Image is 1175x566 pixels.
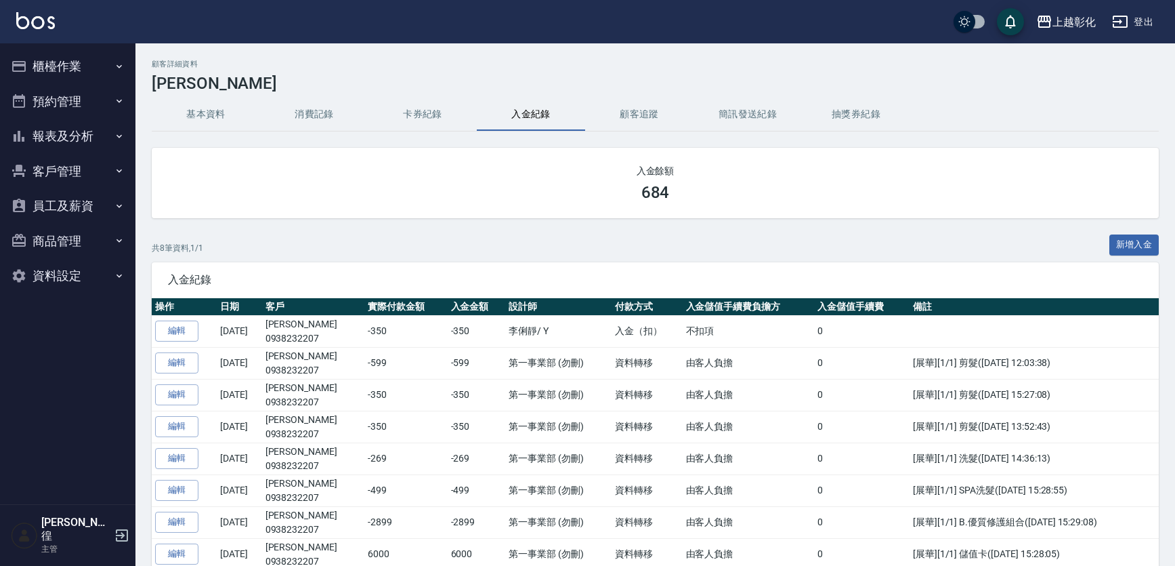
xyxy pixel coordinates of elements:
[265,363,362,378] p: 0938232207
[910,474,1159,506] td: [展華][1/1] SPA洗髮([DATE] 15:28:55)
[265,491,362,505] p: 0938232207
[612,298,682,316] th: 付款方式
[364,506,447,538] td: -2899
[683,411,815,443] td: 由客人負擔
[612,411,682,443] td: 資料轉移
[364,379,447,411] td: -350
[217,474,261,506] td: [DATE]
[448,347,506,379] td: -599
[448,298,506,316] th: 入金金額
[262,298,365,316] th: 客戶
[683,315,815,347] td: 不扣項
[448,506,506,538] td: -2899
[152,298,217,316] th: 操作
[368,98,477,131] button: 卡券紀錄
[155,480,198,501] a: 編輯
[168,273,1142,287] span: 入金紀錄
[262,315,365,347] td: [PERSON_NAME]
[265,331,362,346] p: 0938232207
[683,347,815,379] td: 由客人負擔
[814,506,909,538] td: 0
[155,512,198,533] a: 編輯
[168,164,1142,178] h2: 入金餘額
[217,443,261,474] td: [DATE]
[814,315,909,347] td: 0
[477,98,585,131] button: 入金紀錄
[364,443,447,474] td: -269
[262,474,365,506] td: [PERSON_NAME]
[364,298,447,316] th: 實際付款金額
[585,98,693,131] button: 顧客追蹤
[265,523,362,537] p: 0938232207
[505,347,612,379] td: 第一事業部 (勿刪)
[1052,14,1096,31] div: 上越彰化
[155,352,198,373] a: 編輯
[265,427,362,441] p: 0938232207
[683,443,815,474] td: 由客人負擔
[802,98,910,131] button: 抽獎券紀錄
[217,506,261,538] td: [DATE]
[262,347,365,379] td: [PERSON_NAME]
[155,384,198,405] a: 編輯
[448,443,506,474] td: -269
[814,347,909,379] td: 0
[364,347,447,379] td: -599
[16,12,55,29] img: Logo
[505,379,612,411] td: 第一事業部 (勿刪)
[262,379,365,411] td: [PERSON_NAME]
[1109,235,1159,256] button: 新增入金
[505,506,612,538] td: 第一事業部 (勿刪)
[814,411,909,443] td: 0
[262,506,365,538] td: [PERSON_NAME]
[641,183,670,202] h3: 684
[814,379,909,411] td: 0
[448,315,506,347] td: -350
[448,379,506,411] td: -350
[612,506,682,538] td: 資料轉移
[683,474,815,506] td: 由客人負擔
[1031,8,1101,36] button: 上越彰化
[5,224,130,259] button: 商品管理
[155,416,198,437] a: 編輯
[505,411,612,443] td: 第一事業部 (勿刪)
[364,474,447,506] td: -499
[262,443,365,474] td: [PERSON_NAME]
[217,379,261,411] td: [DATE]
[152,242,203,254] p: 共 8 筆資料, 1 / 1
[265,395,362,409] p: 0938232207
[5,119,130,154] button: 報表及分析
[364,315,447,347] td: -350
[5,84,130,119] button: 預約管理
[997,8,1024,35] button: save
[505,298,612,316] th: 設計師
[505,474,612,506] td: 第一事業部 (勿刪)
[814,298,909,316] th: 入金儲值手續費
[152,98,260,131] button: 基本資料
[155,448,198,469] a: 編輯
[217,315,261,347] td: [DATE]
[448,474,506,506] td: -499
[155,321,198,342] a: 編輯
[364,411,447,443] td: -350
[683,379,815,411] td: 由客人負擔
[41,543,110,555] p: 主管
[1107,9,1159,35] button: 登出
[5,154,130,189] button: 客戶管理
[683,506,815,538] td: 由客人負擔
[5,188,130,224] button: 員工及薪資
[910,443,1159,474] td: [展華][1/1] 洗髮([DATE] 14:36:13)
[910,347,1159,379] td: [展華][1/1] 剪髮([DATE] 12:03:38)
[5,49,130,84] button: 櫃檯作業
[41,516,110,543] h5: [PERSON_NAME]徨
[217,298,261,316] th: 日期
[693,98,802,131] button: 簡訊發送紀錄
[910,379,1159,411] td: [展華][1/1] 剪髮([DATE] 15:27:08)
[11,522,38,549] img: Person
[612,379,682,411] td: 資料轉移
[152,60,1159,68] h2: 顧客詳細資料
[152,74,1159,93] h3: [PERSON_NAME]
[612,347,682,379] td: 資料轉移
[910,411,1159,443] td: [展華][1/1] 剪髮([DATE] 13:52:43)
[262,411,365,443] td: [PERSON_NAME]
[910,298,1159,316] th: 備註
